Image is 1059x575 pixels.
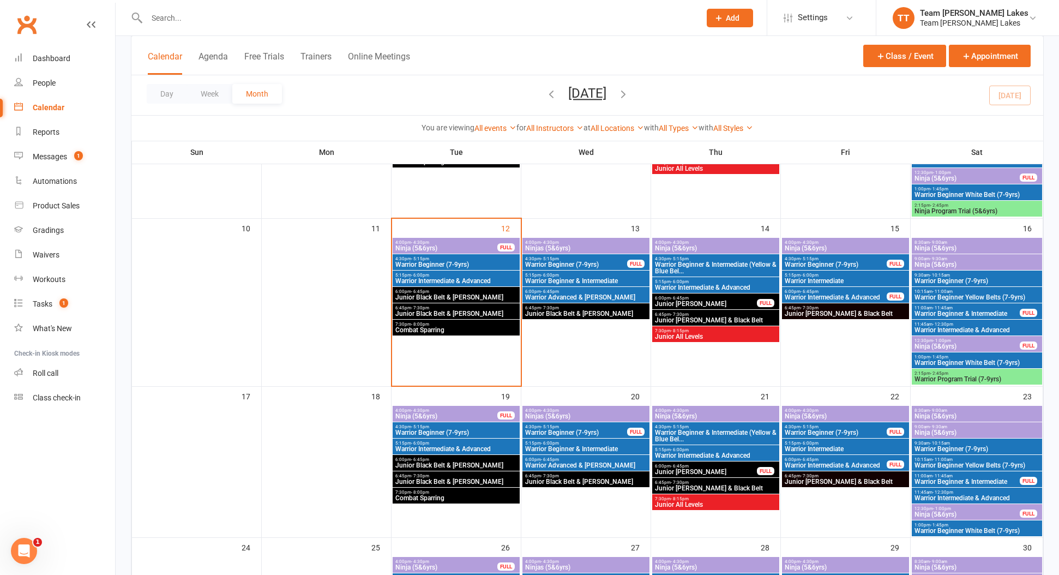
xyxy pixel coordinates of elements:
div: 11 [371,219,391,237]
span: Warrior Beginner (7-9yrs) [395,429,518,436]
a: Reports [14,120,115,145]
span: 10:15am [914,457,1040,462]
span: 8:30am [914,240,1040,245]
span: 1 [59,298,68,308]
span: 4:30pm [654,424,777,429]
span: 5:15pm [395,273,518,278]
span: 2:15pm [914,371,1040,376]
span: - 4:30pm [801,240,819,245]
span: Warrior Beginner & Intermediate (Yellow & Blue Bel... [654,429,777,442]
span: 6:45pm [784,474,907,478]
span: Warrior Intermediate [784,278,907,284]
span: - 4:30pm [801,408,819,413]
a: Automations [14,169,115,194]
span: 1:00pm [914,523,1040,528]
a: All Styles [713,124,753,133]
div: 24 [242,538,261,556]
span: 4:00pm [395,408,498,413]
div: FULL [887,460,904,469]
span: - 8:00pm [411,490,429,495]
div: FULL [1020,477,1037,485]
span: Combat Sparring [395,327,518,333]
span: 1:00pm [914,355,1040,360]
span: Warrior Intermediate & Advanced [914,495,1040,501]
span: 12:30pm [914,170,1020,175]
span: 4:30pm [395,256,518,261]
span: 5:15pm [654,279,777,284]
div: 25 [371,538,391,556]
span: - 5:15pm [541,256,559,261]
span: - 7:30pm [671,480,689,485]
span: - 12:30pm [932,322,953,327]
span: 4:00pm [784,240,907,245]
span: - 6:00pm [671,279,689,284]
div: 10 [242,219,261,237]
span: 1 [33,538,42,547]
span: - 6:45pm [411,457,429,462]
span: - 8:00pm [411,322,429,327]
span: - 11:00am [932,457,953,462]
span: Warrior Intermediate & Advanced [395,278,518,284]
button: Appointment [949,45,1031,67]
button: Online Meetings [348,51,410,75]
div: 29 [890,538,910,556]
span: - 1:45pm [930,355,948,360]
span: Add [726,14,739,22]
span: Ninja (5&6yrs) [914,245,1040,251]
span: Junior Black Belt & [PERSON_NAME] [395,310,518,317]
span: Warrior Advanced & [PERSON_NAME] [525,462,647,469]
div: 16 [1023,219,1043,237]
span: Ninja Program Trial (5&6yrs) [914,208,1040,214]
div: FULL [757,299,774,307]
span: Warrior Beginner & Intermediate [914,478,1020,485]
span: Warrior Program Trial (7-9yrs) [914,376,1040,382]
div: Tasks [33,300,52,308]
th: Thu [651,141,781,164]
span: - 6:00pm [541,441,559,446]
span: 4:00pm [784,408,907,413]
div: FULL [887,260,904,268]
span: - 2:45pm [930,203,948,208]
span: - 6:45pm [671,464,689,469]
span: Settings [798,5,828,30]
a: All Types [659,124,699,133]
span: Junior Black Belt & [PERSON_NAME] [395,294,518,301]
span: - 11:00am [932,289,953,294]
span: - 5:15pm [801,256,819,261]
span: - 7:30pm [541,474,559,478]
div: What's New [33,324,72,333]
div: Calendar [33,103,64,112]
div: Class check-in [33,393,81,402]
span: 5:15pm [784,273,907,278]
span: 7:30pm [654,328,777,333]
span: 6:00pm [654,296,757,301]
span: Junior All Levels [654,501,777,508]
span: Warrior Beginner (7-9yrs) [784,261,887,268]
span: - 6:45pm [801,289,819,294]
span: 6:45pm [784,306,907,310]
span: Ninja (5&6yrs) [914,343,1020,350]
span: 8:30am [914,408,1040,413]
span: 4:30pm [654,256,777,261]
div: Team [PERSON_NAME] Lakes [920,18,1028,28]
span: Junior [PERSON_NAME] & Black Belt [654,485,777,492]
span: 1:00pm [914,187,1040,191]
div: Dashboard [33,54,70,63]
span: Ninja (5&6yrs) [914,261,1040,268]
div: 19 [501,387,521,405]
span: - 6:45pm [411,289,429,294]
th: Mon [262,141,392,164]
span: Ninja (5&6yrs) [395,245,498,251]
div: 27 [631,538,651,556]
div: 17 [242,387,261,405]
div: 23 [1023,387,1043,405]
span: 6:45pm [395,306,518,310]
span: - 11:45am [932,306,953,310]
button: [DATE] [568,86,606,101]
span: 4:00pm [525,240,647,245]
span: - 1:45pm [930,187,948,191]
span: Warrior Beginner (7-9yrs) [525,261,628,268]
button: Add [707,9,753,27]
th: Fri [781,141,911,164]
div: Team [PERSON_NAME] Lakes [920,8,1028,18]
